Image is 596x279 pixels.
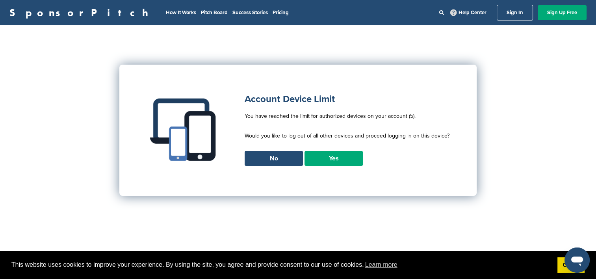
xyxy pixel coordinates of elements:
[147,92,222,167] img: Multiple devices
[564,247,590,273] iframe: Button to launch messaging window
[245,92,449,106] h1: Account Device Limit
[557,257,585,273] a: dismiss cookie message
[11,259,551,271] span: This website uses cookies to improve your experience. By using the site, you agree and provide co...
[201,9,228,16] a: Pitch Board
[364,259,399,271] a: learn more about cookies
[449,8,488,17] a: Help Center
[245,151,303,166] a: No
[232,9,268,16] a: Success Stories
[245,111,449,151] p: You have reached the limit for authorized devices on your account (5). Would you like to log out ...
[273,9,289,16] a: Pricing
[538,5,587,20] a: Sign Up Free
[304,151,363,166] a: Yes
[166,9,196,16] a: How It Works
[497,5,533,20] a: Sign In
[9,7,153,18] a: SponsorPitch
